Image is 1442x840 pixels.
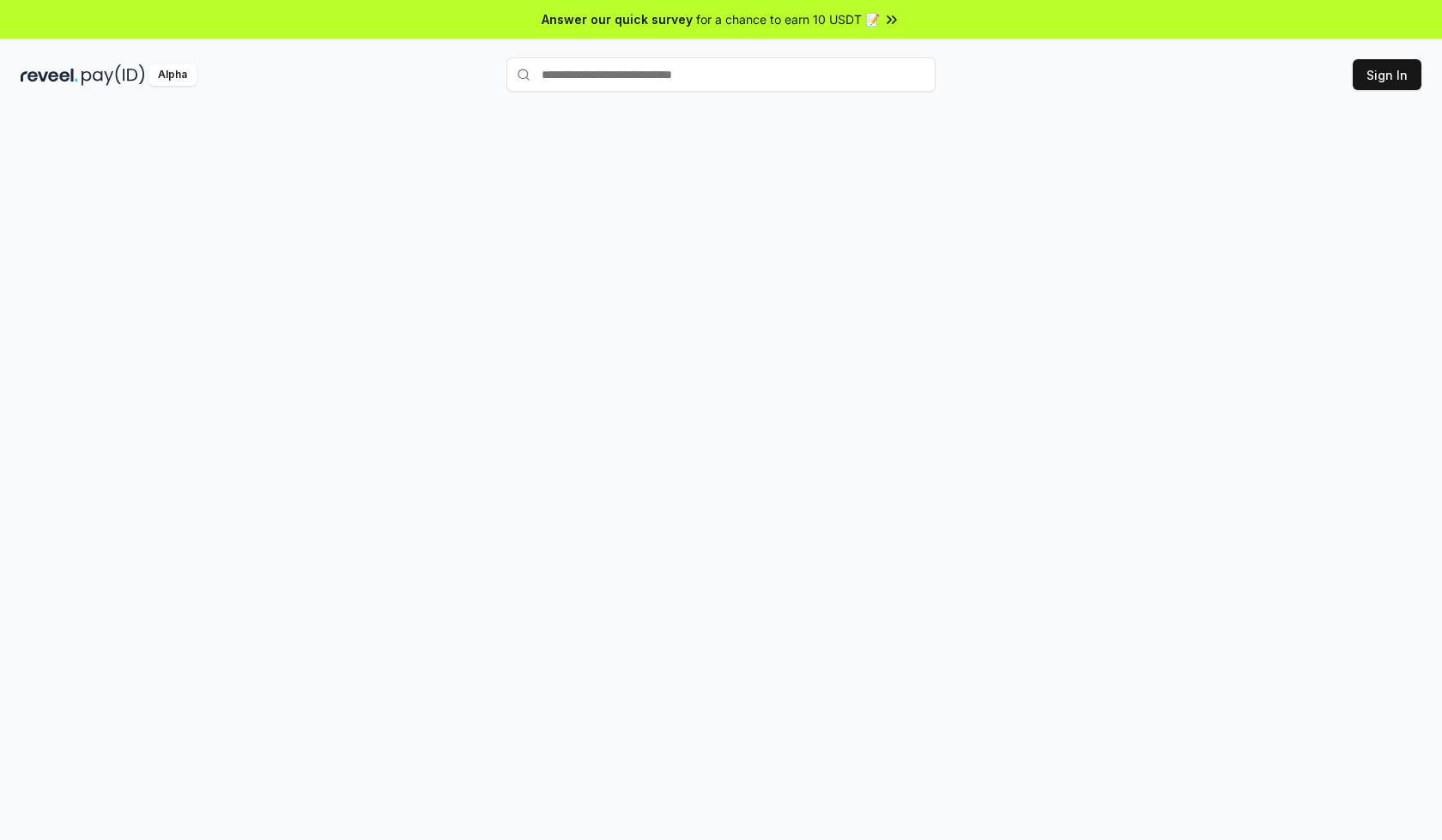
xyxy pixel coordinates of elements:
[148,64,197,86] div: Alpha
[542,10,693,28] span: Answer our quick survey
[82,64,145,86] img: pay_id
[21,64,78,86] img: reveel_dark
[1353,59,1421,90] button: Sign In
[696,10,880,28] span: for a chance to earn 10 USDT 📝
